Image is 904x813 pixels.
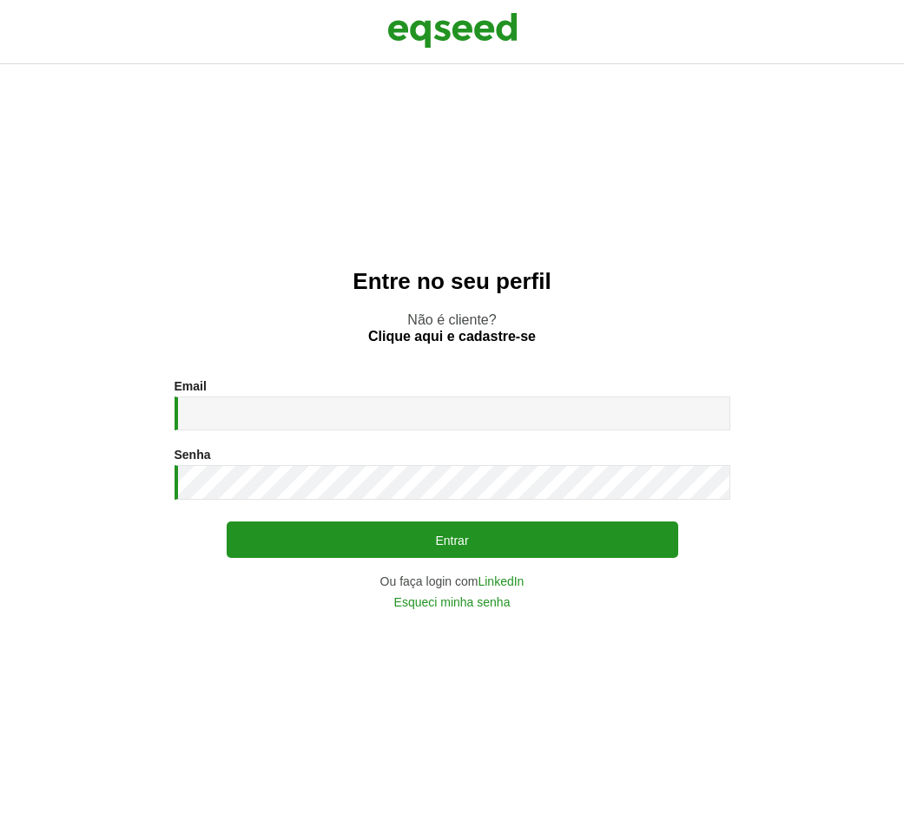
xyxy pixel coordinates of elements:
[394,596,511,608] a: Esqueci minha senha
[35,269,869,294] h2: Entre no seu perfil
[478,575,524,587] a: LinkedIn
[227,521,678,558] button: Entrar
[175,449,211,461] label: Senha
[368,330,536,344] a: Clique aqui e cadastre-se
[175,380,207,392] label: Email
[35,311,869,344] p: Não é cliente?
[175,575,730,587] div: Ou faça login com
[387,9,518,52] img: EqSeed Logo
